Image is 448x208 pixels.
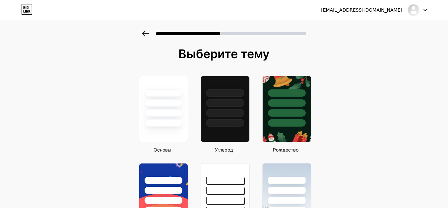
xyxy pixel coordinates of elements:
[215,147,233,153] font: Углерод
[154,147,171,153] font: Основы
[178,47,270,61] font: Выберите тему
[407,4,420,16] img: mcake_house
[273,147,298,153] font: Рождество
[321,7,402,13] font: [EMAIL_ADDRESS][DOMAIN_NAME]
